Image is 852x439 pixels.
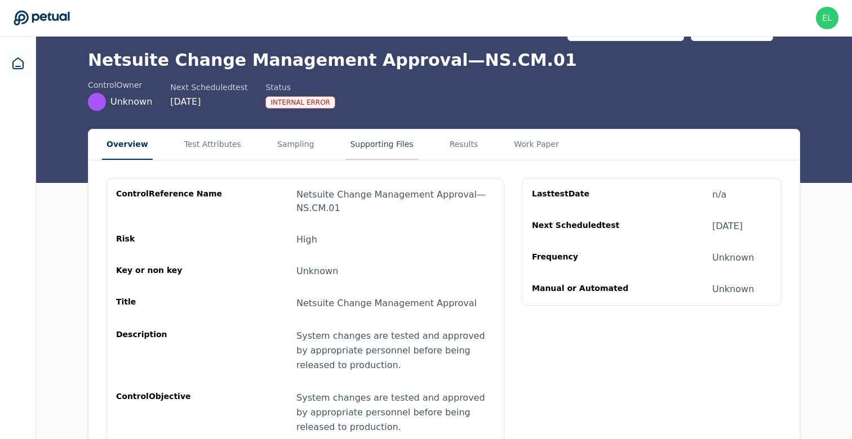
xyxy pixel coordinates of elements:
div: Netsuite Change Management Approval — NS.CM.01 [296,188,495,215]
div: Unknown [712,251,754,265]
img: eliot+mongodb@petual.ai [816,7,838,29]
div: control Reference Name [116,188,224,215]
div: Last test Date [532,188,640,201]
div: Description [116,329,224,373]
button: Overview [102,129,153,160]
div: Unknown [296,265,338,278]
div: Risk [116,233,224,247]
button: Results [445,129,483,160]
button: Test Attributes [180,129,246,160]
div: control Objective [116,391,224,434]
button: Sampling [273,129,319,160]
h1: Netsuite Change Management Approval — NS.CM.01 [88,50,800,70]
div: Manual or Automated [532,283,640,296]
div: High [296,233,317,247]
div: Internal Error [265,96,335,109]
div: Unknown [712,283,754,296]
a: Dashboard [5,50,32,77]
a: Go to Dashboard [14,10,70,26]
button: Work Paper [509,129,563,160]
div: Key or non key [116,265,224,278]
div: System changes are tested and approved by appropriate personnel before being released to production. [296,391,495,434]
button: Supporting Files [345,129,418,160]
div: Next Scheduled test [532,219,640,233]
span: Netsuite Change Management Approval [296,298,477,308]
div: n/a [712,188,726,201]
div: [DATE] [170,95,247,109]
div: Next Scheduled test [170,82,247,93]
div: Status [265,82,335,93]
div: Frequency [532,251,640,265]
div: Title [116,296,224,311]
div: System changes are tested and approved by appropriate personnel before being released to production. [296,329,495,373]
span: Unknown [110,95,152,109]
div: [DATE] [712,219,743,233]
div: control Owner [88,79,152,91]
